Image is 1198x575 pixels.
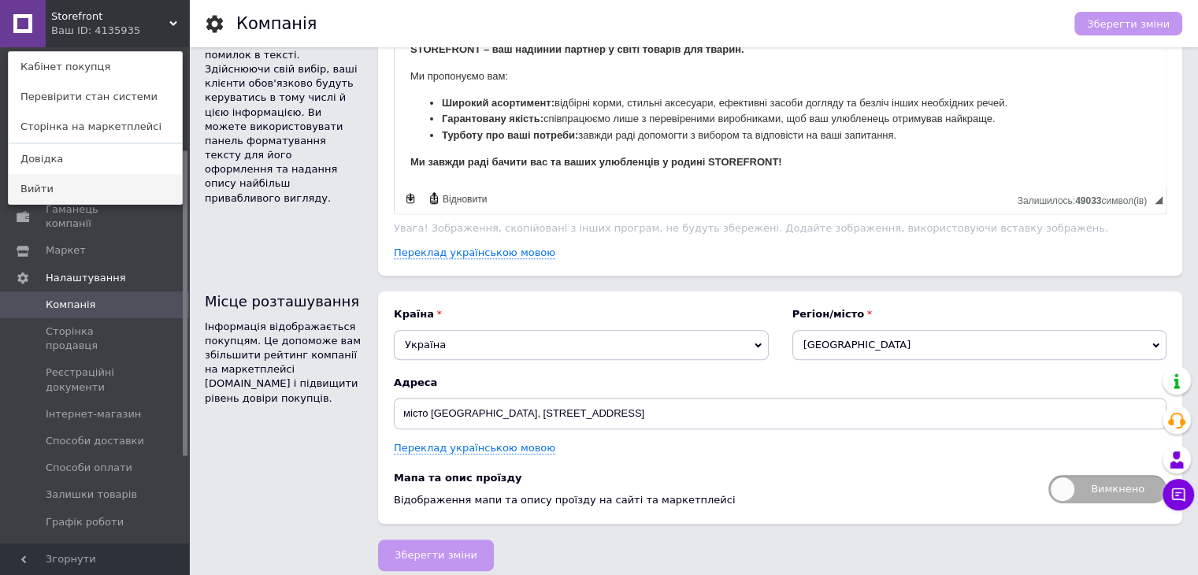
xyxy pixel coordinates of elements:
div: Ваш ID: 4135935 [51,24,117,38]
li: завжди раді допомогти з вибором та відповісти на ваші запитання. [47,139,724,155]
a: Переклад українською мовою [394,442,555,454]
a: Зробити резервну копію зараз [402,190,419,207]
strong: STOREFRONT – ваш надійний партнер у світі товарів для тварин. [16,54,350,66]
a: Перевірити стан системи [9,82,182,112]
a: Вийти [9,174,182,204]
strong: Ми завжди раді бачити вас та ваших улюбленців у родині STOREFRONT! [16,167,388,179]
span: Інтернет-магазин [46,407,141,421]
span: Способи оплати [46,461,132,475]
span: Потягніть для зміни розмірів [1155,196,1163,204]
span: Реєстраційні документи [46,365,146,394]
li: відбірні корми, стильні аксесуари, ефективні засоби догляду та безліч інших необхідних речей. [47,106,724,123]
div: Кiлькiсть символiв [1018,191,1155,206]
span: [GEOGRAPHIC_DATA] [792,330,1167,360]
strong: Широкий асортимент: [47,108,160,120]
span: Маркет [46,243,86,258]
span: Гаманець компанії [46,202,146,231]
p: Увага! Зображення, скопійовані з інших програм, не будуть збережені. Додайте зображення, використ... [394,222,1166,234]
span: Компанія [46,298,95,312]
span: 49033 [1075,195,1101,206]
strong: Гарантовану якість: [47,124,149,135]
button: Чат з покупцем [1163,479,1194,510]
span: Відновити [440,193,487,206]
div: Інформація відображається покупцям. Це допоможе вам збільшити рейтинг компанії на маркетплейсі [D... [205,320,362,406]
strong: Турботу про ваші потреби: [47,140,184,152]
p: Ми пропонуємо вам: [16,80,755,96]
p: Завітайте до нашого інтернет-магазину та пориньте у світ якісних товарів, створених з особливою л... [16,26,755,43]
span: Вимкнено [1048,475,1166,503]
h1: Компанія [236,14,317,33]
span: Способи доставки [46,434,144,448]
span: Сторінка продавця [46,325,146,353]
li: співпрацюємо лише з перевіреними виробниками, щоб ваш улюбленець отримував найкраще. [47,122,724,139]
b: Регіон/місто [792,307,1167,321]
span: Storefront [51,9,169,24]
b: Країна [394,307,769,321]
span: Залишки товарів [46,488,137,502]
p: Відображення мапи та опису проїзду на сайті та маркетплейсі [394,493,1033,507]
div: Місце розташування [205,291,362,311]
input: Повна адреса компанії [394,398,1166,429]
a: Сторінка на маркетплейсі [9,112,182,142]
span: Повернення та гарантія [46,542,146,570]
b: Мапа та опис проїзду [394,471,1033,485]
a: Відновити [425,190,489,207]
span: Україна [394,330,769,360]
a: Довідка [9,144,182,174]
b: Адреса [394,376,1166,390]
a: Переклад українською мовою [394,247,555,259]
a: Кабінет покупця [9,52,182,82]
span: Графік роботи [46,515,124,529]
span: Налаштування [46,271,126,285]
